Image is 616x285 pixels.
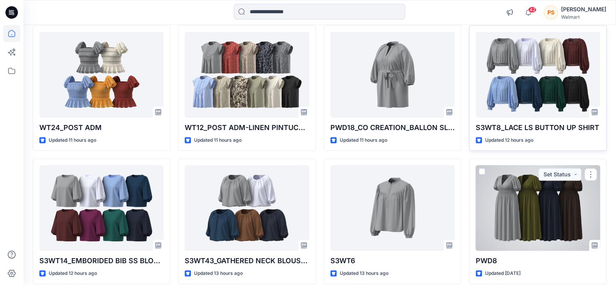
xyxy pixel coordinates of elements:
a: WT24_POST ADM [39,32,164,118]
p: Updated 13 hours ago [340,269,388,278]
a: S3WT6 [330,165,455,251]
a: S3WT8_LACE LS BUTTON UP SHIRT [476,32,600,118]
a: PWD18_CO CREATION_BALLON SLEEVE TUNIC DRESS [330,32,455,118]
p: WT12_POST ADM-LINEN PINTUCK TOP [185,122,309,133]
p: Updated 13 hours ago [194,269,243,278]
p: Updated 12 hours ago [485,136,533,144]
p: PWD18_CO CREATION_BALLON SLEEVE TUNIC DRESS [330,122,455,133]
a: PWD8 [476,165,600,251]
p: S3WT14_EMBORIDED BIB SS BLOUSE [39,255,164,266]
a: WT12_POST ADM-LINEN PINTUCK TOP [185,32,309,118]
p: Updated 11 hours ago [194,136,242,144]
div: Walmart [561,14,606,20]
p: Updated 12 hours ago [49,269,97,278]
div: PS [544,5,558,19]
p: S3WT8_LACE LS BUTTON UP SHIRT [476,122,600,133]
span: 42 [528,7,537,13]
p: Updated [DATE] [485,269,521,278]
p: S3WT6 [330,255,455,266]
div: [PERSON_NAME] [561,5,606,14]
a: S3WT14_EMBORIDED BIB SS BLOUSE [39,165,164,251]
p: Updated 11 hours ago [340,136,387,144]
p: WT24_POST ADM [39,122,164,133]
p: S3WT43_GATHERED NECK BLOUSON TOP [[DATE]] [185,255,309,266]
a: S3WT43_GATHERED NECK BLOUSON TOP [15-09-25] [185,165,309,251]
p: Updated 11 hours ago [49,136,96,144]
p: PWD8 [476,255,600,266]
